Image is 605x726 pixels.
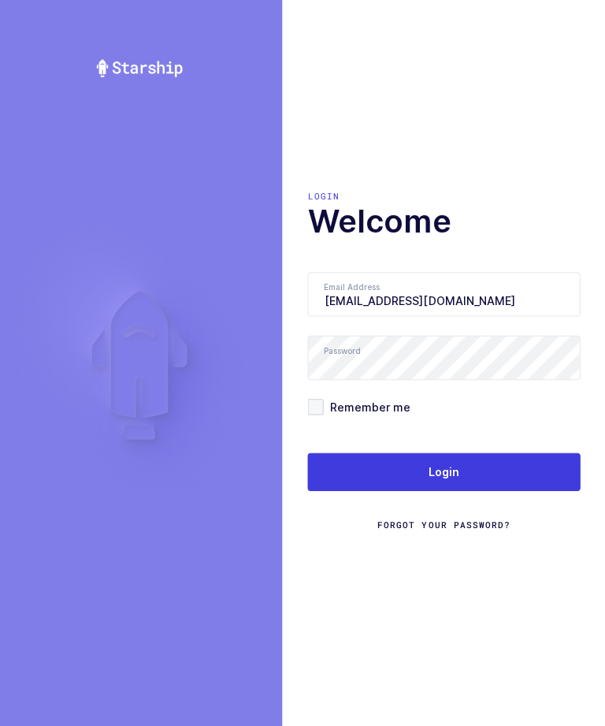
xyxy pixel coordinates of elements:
img: Starship [98,63,186,82]
button: Login [309,455,580,493]
span: Remember me [325,402,411,417]
h1: Welcome [309,206,580,244]
a: Forgot Your Password? [378,520,510,533]
span: Login [429,466,460,482]
input: Email Address [309,275,580,319]
input: Password [309,338,580,382]
div: Login [309,193,580,206]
